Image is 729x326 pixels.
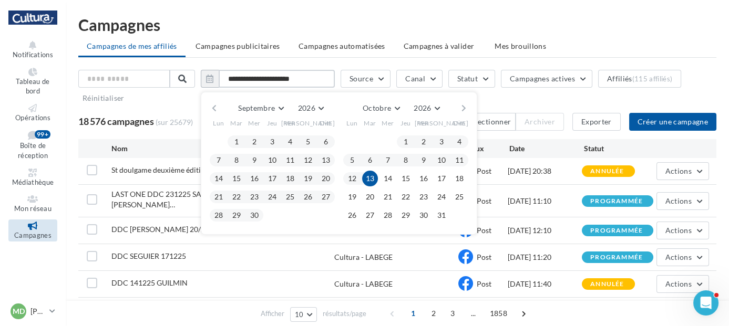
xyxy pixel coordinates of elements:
[14,204,52,213] span: Mon réseau
[486,305,511,322] span: 1858
[665,166,692,175] span: Actions
[247,189,262,205] button: 23
[8,39,57,61] button: Notifications
[247,134,262,150] button: 2
[414,103,431,112] span: 2026
[656,275,709,293] button: Actions
[111,278,188,287] span: DDC 141225 GUILMIN
[238,103,275,112] span: Septembre
[453,119,466,128] span: Dim
[211,207,227,223] button: 28
[264,171,280,186] button: 17
[398,189,414,205] button: 22
[111,165,209,174] span: St doulgame deuxième édition
[264,152,280,168] button: 10
[508,166,582,176] div: [DATE] 20:38
[665,196,692,205] span: Actions
[282,171,298,186] button: 18
[318,171,334,186] button: 20
[248,119,261,128] span: Mer
[362,189,378,205] button: 20
[434,207,449,223] button: 31
[211,171,227,186] button: 14
[281,119,335,128] span: [PERSON_NAME]
[323,309,366,319] span: résultats/page
[416,171,432,186] button: 16
[416,152,432,168] button: 9
[415,119,469,128] span: [PERSON_NAME]
[230,119,243,128] span: Mar
[247,152,262,168] button: 9
[8,166,57,189] a: Médiathèque
[344,207,360,223] button: 26
[247,207,262,223] button: 30
[196,41,280,50] span: Campagnes publicitaires
[297,103,315,112] span: 2026
[363,103,391,112] span: Octobre
[398,207,414,223] button: 29
[665,253,692,261] span: Actions
[382,119,394,128] span: Mer
[14,231,52,239] span: Campagnes
[509,143,584,154] div: Date
[584,143,659,154] div: Statut
[510,74,575,83] span: Campagnes actives
[318,152,334,168] button: 13
[364,119,376,128] span: Mar
[404,41,475,51] span: Campagnes à valider
[477,196,491,205] span: Post
[516,113,564,131] button: Archiver
[8,301,57,321] a: MD [PERSON_NAME]
[477,253,491,261] span: Post
[508,196,582,206] div: [DATE] 11:10
[334,279,458,289] div: Cultura - LABEGE
[320,119,332,128] span: Dim
[229,189,244,205] button: 22
[362,171,378,186] button: 13
[8,66,57,98] a: Tableau de bord
[346,119,358,128] span: Lun
[451,171,467,186] button: 18
[8,193,57,215] a: Mon réseau
[8,128,57,162] a: Boîte de réception 99+
[300,171,316,186] button: 19
[665,279,692,288] span: Actions
[477,166,491,175] span: Post
[334,252,458,262] div: Cultura - LABEGE
[282,189,298,205] button: 25
[300,134,316,150] button: 5
[229,207,244,223] button: 29
[398,171,414,186] button: 15
[656,192,709,210] button: Actions
[295,310,304,319] span: 10
[247,171,262,186] button: 16
[362,152,378,168] button: 6
[590,254,643,261] div: programmée
[590,198,643,205] div: programmée
[282,134,298,150] button: 4
[416,207,432,223] button: 30
[111,190,213,209] span: LAST ONE DDC 231225 SAINT LAURENT
[380,189,396,205] button: 21
[111,225,226,234] span: DDC JOANIE 20/211225
[290,307,317,322] button: 10
[261,309,284,319] span: Afficher
[234,101,288,115] button: Septembre
[598,70,681,88] button: Affiliés(115 affiliés)
[18,142,48,160] span: Boîte de réception
[477,279,491,288] span: Post
[396,70,443,88] button: Canal
[451,152,467,168] button: 11
[656,248,709,266] button: Actions
[318,189,334,205] button: 27
[448,70,495,88] button: Statut
[656,222,709,239] button: Actions
[380,152,396,168] button: 7
[229,134,244,150] button: 1
[344,171,360,186] button: 12
[693,290,718,316] iframe: Intercom live chat
[632,75,673,83] div: (115 affiliés)
[13,50,53,59] span: Notifications
[465,305,482,322] span: ...
[405,305,422,322] span: 1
